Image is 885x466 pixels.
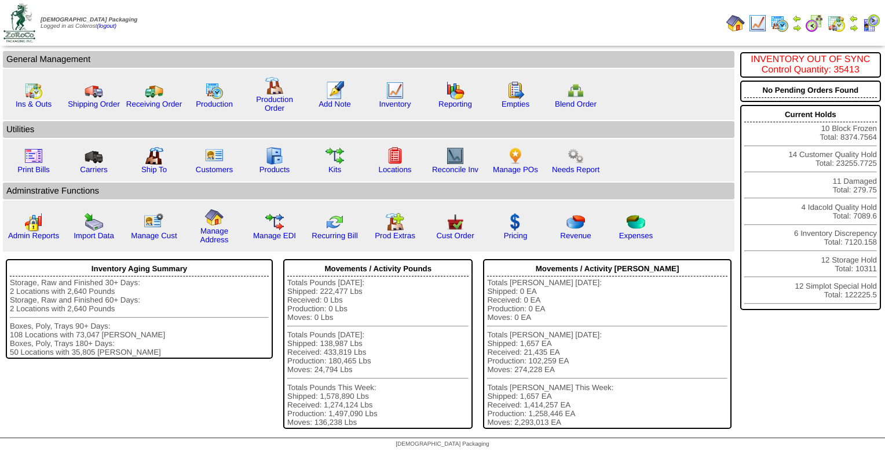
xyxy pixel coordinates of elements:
[196,165,233,174] a: Customers
[24,81,43,100] img: calendarinout.gif
[502,100,529,108] a: Empties
[566,81,585,100] img: network.png
[805,14,824,32] img: calendarblend.gif
[196,100,233,108] a: Production
[287,278,469,427] div: Totals Pounds [DATE]: Shipped: 222,477 Lbs Received: 0 Lbs Production: 0 Lbs Moves: 0 Lbs Totals ...
[97,23,116,30] a: (logout)
[85,213,103,231] img: import.gif
[627,213,645,231] img: pie_chart2.png
[312,231,357,240] a: Recurring Bill
[446,213,465,231] img: cust_order.png
[432,165,478,174] a: Reconcile Inv
[827,14,846,32] img: calendarinout.gif
[68,100,120,108] a: Shipping Order
[141,165,167,174] a: Ship To
[506,81,525,100] img: workorder.gif
[849,23,858,32] img: arrowright.gif
[566,213,585,231] img: pie_chart.png
[74,231,114,240] a: Import Data
[200,227,229,244] a: Manage Address
[493,165,538,174] a: Manage POs
[446,147,465,165] img: line_graph2.gif
[205,147,224,165] img: customers.gif
[436,231,474,240] a: Cust Order
[24,213,43,231] img: graph2.png
[145,147,163,165] img: factory2.gif
[506,213,525,231] img: dollar.gif
[265,213,284,231] img: edi.gif
[744,83,877,98] div: No Pending Orders Found
[748,14,767,32] img: line_graph.gif
[10,278,269,356] div: Storage, Raw and Finished 30+ Days: 2 Locations with 2,640 Pounds Storage, Raw and Finished 60+ D...
[740,105,881,310] div: 10 Block Frozen Total: 8374.7564 14 Customer Quality Hold Total: 23255.7725 11 Damaged Total: 279...
[80,165,107,174] a: Carriers
[506,147,525,165] img: po.png
[3,3,35,42] img: zoroco-logo-small.webp
[326,147,344,165] img: workflow.gif
[85,147,103,165] img: truck3.gif
[552,165,599,174] a: Needs Report
[378,165,411,174] a: Locations
[205,208,224,227] img: home.gif
[253,231,296,240] a: Manage EDI
[386,81,404,100] img: line_graph.gif
[619,231,653,240] a: Expenses
[259,165,290,174] a: Products
[3,121,734,138] td: Utilities
[566,147,585,165] img: workflow.png
[379,100,411,108] a: Inventory
[144,213,165,231] img: managecust.png
[555,100,597,108] a: Blend Order
[3,183,734,199] td: Adminstrative Functions
[744,54,877,75] div: INVENTORY OUT OF SYNC Control Quantity: 35413
[326,81,344,100] img: orders.gif
[256,95,293,112] a: Production Order
[386,213,404,231] img: prodextras.gif
[41,17,137,30] span: Logged in as Colerost
[205,81,224,100] img: calendarprod.gif
[326,213,344,231] img: reconcile.gif
[438,100,472,108] a: Reporting
[396,441,489,447] span: [DEMOGRAPHIC_DATA] Packaging
[792,14,802,23] img: arrowleft.gif
[131,231,177,240] a: Manage Cust
[41,17,137,23] span: [DEMOGRAPHIC_DATA] Packaging
[126,100,182,108] a: Receiving Order
[10,261,269,276] div: Inventory Aging Summary
[770,14,789,32] img: calendarprod.gif
[375,231,415,240] a: Prod Extras
[3,51,734,68] td: General Management
[265,147,284,165] img: cabinet.gif
[24,147,43,165] img: invoice2.gif
[504,231,528,240] a: Pricing
[319,100,351,108] a: Add Note
[560,231,591,240] a: Revenue
[17,165,50,174] a: Print Bills
[726,14,745,32] img: home.gif
[386,147,404,165] img: locations.gif
[16,100,52,108] a: Ins & Outs
[85,81,103,100] img: truck.gif
[446,81,465,100] img: graph.gif
[145,81,163,100] img: truck2.gif
[792,23,802,32] img: arrowright.gif
[328,165,341,174] a: Kits
[849,14,858,23] img: arrowleft.gif
[487,278,727,427] div: Totals [PERSON_NAME] [DATE]: Shipped: 0 EA Received: 0 EA Production: 0 EA Moves: 0 EA Totals [PE...
[862,14,880,32] img: calendarcustomer.gif
[287,261,469,276] div: Movements / Activity Pounds
[487,261,727,276] div: Movements / Activity [PERSON_NAME]
[744,107,877,122] div: Current Holds
[8,231,59,240] a: Admin Reports
[265,77,284,95] img: factory.gif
